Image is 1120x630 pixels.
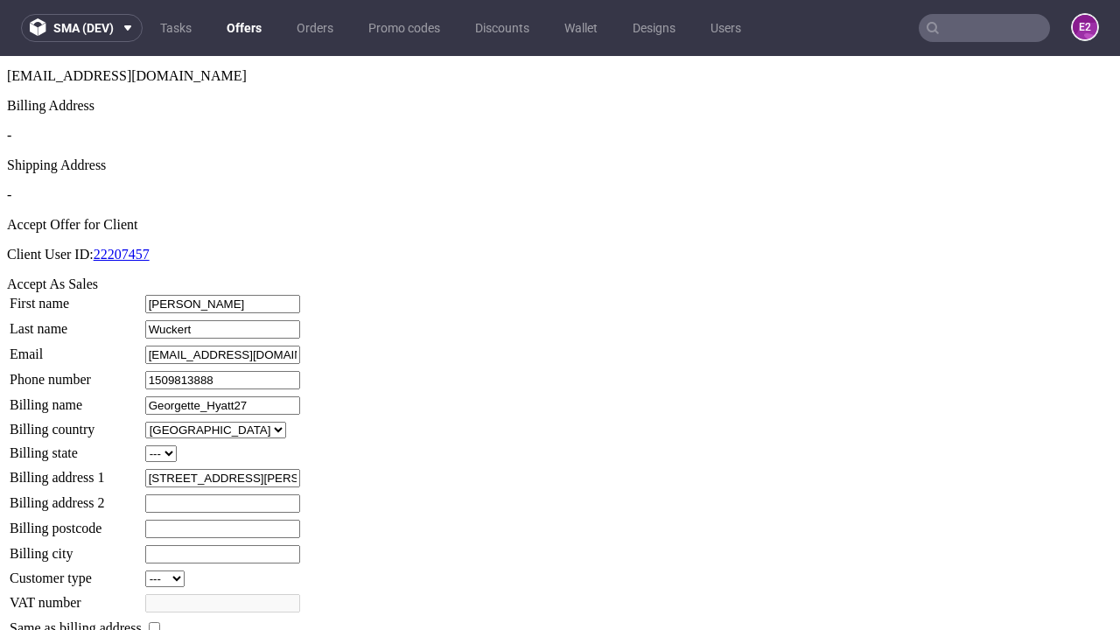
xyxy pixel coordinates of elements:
[9,488,143,508] td: Billing city
[94,191,150,206] a: 22207457
[9,514,143,532] td: Customer type
[7,161,1113,177] div: Accept Offer for Client
[9,537,143,557] td: VAT number
[53,22,114,34] span: sma (dev)
[7,12,247,27] span: [EMAIL_ADDRESS][DOMAIN_NAME]
[9,314,143,334] td: Phone number
[9,339,143,360] td: Billing name
[9,463,143,483] td: Billing postcode
[7,220,1113,236] div: Accept As Sales
[9,289,143,309] td: Email
[216,14,272,42] a: Offers
[150,14,202,42] a: Tasks
[358,14,451,42] a: Promo codes
[9,412,143,432] td: Billing address 1
[9,388,143,407] td: Billing state
[9,563,143,582] td: Same as billing address
[7,191,1113,206] p: Client User ID:
[7,72,11,87] span: -
[9,238,143,258] td: First name
[7,101,1113,117] div: Shipping Address
[9,263,143,283] td: Last name
[7,131,11,146] span: -
[286,14,344,42] a: Orders
[622,14,686,42] a: Designs
[1073,15,1097,39] figcaption: e2
[7,42,1113,58] div: Billing Address
[9,365,143,383] td: Billing country
[700,14,752,42] a: Users
[554,14,608,42] a: Wallet
[21,14,143,42] button: sma (dev)
[465,14,540,42] a: Discounts
[9,437,143,458] td: Billing address 2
